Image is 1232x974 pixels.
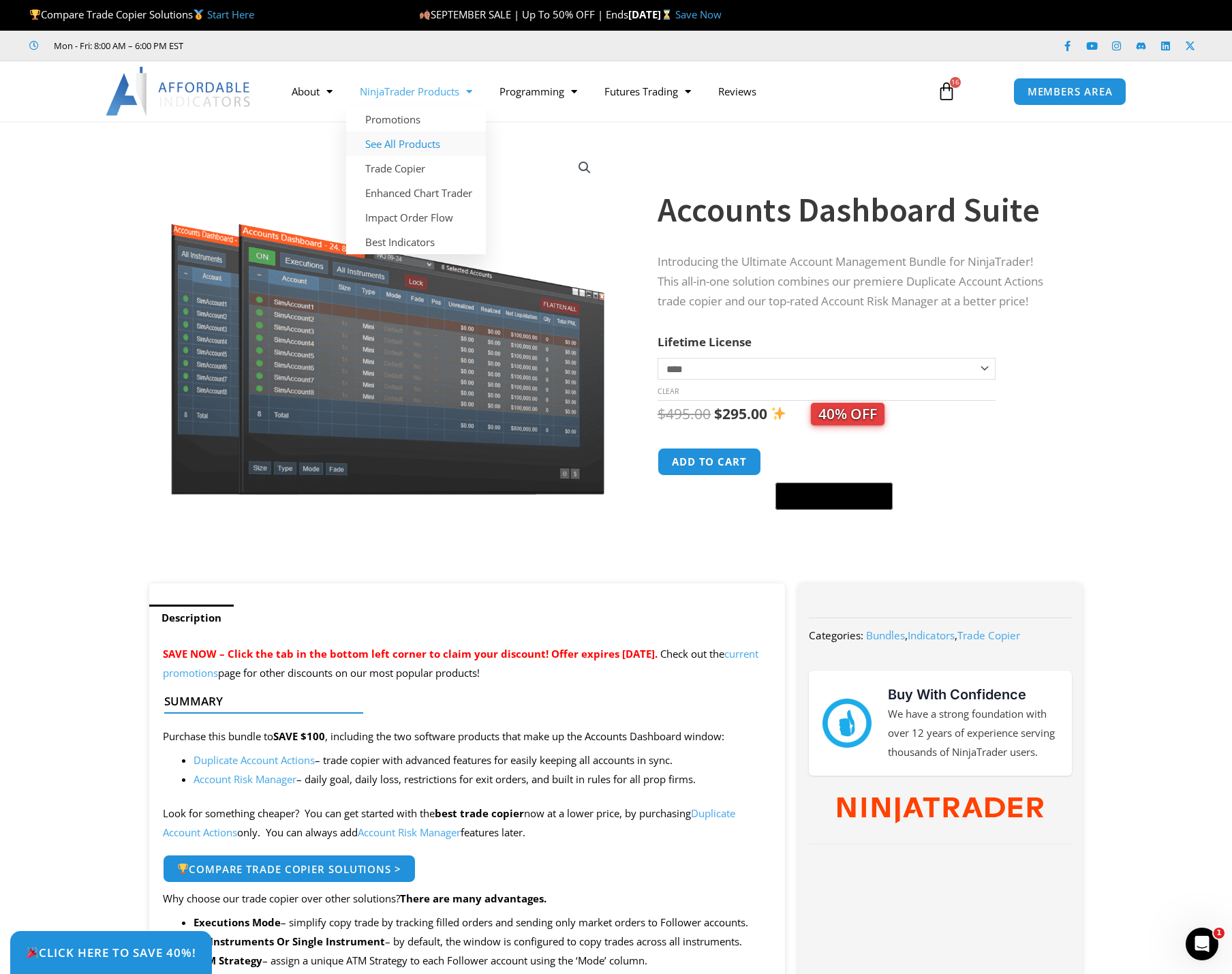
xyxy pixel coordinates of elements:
[30,10,40,20] img: 🏆
[658,404,666,423] span: $
[908,628,955,642] a: Indicators
[888,705,1058,762] p: We have a strong foundation with over 12 years of experience serving thousands of NinjaTrader users.
[163,889,771,909] p: Why choose our trade copier over other solutions?
[194,753,315,767] a: Duplicate Account Actions
[591,76,705,107] a: Futures Trading
[1028,87,1113,97] span: MEMBERS AREA
[346,132,486,156] a: See All Products
[658,518,1056,530] iframe: PayPal Message 1
[50,37,183,54] span: Mon - Fri: 8:00 AM – 6:00 PM EST
[194,10,204,20] img: 🥇
[207,7,254,21] a: Start Here
[400,892,546,905] strong: There are many advantages.
[773,446,895,478] iframe: Secure express checkout frame
[662,10,672,20] img: ⌛
[29,7,254,21] span: Compare Trade Copier Solutions
[1186,928,1218,960] iframe: Intercom live chat
[950,77,961,88] span: 16
[178,864,188,874] img: 🏆
[419,7,628,21] span: SEPTEMBER SALE | Up To 50% OFF | Ends
[163,647,658,660] span: SAVE NOW – Click the tab in the bottom left corner to claim your discount! Offer expires [DATE].
[27,947,38,958] img: 🎉
[194,772,296,786] a: Account Risk Manager
[346,156,486,181] a: Trade Copier
[811,403,884,425] span: 40% OFF
[957,628,1020,642] a: Trade Copier
[163,804,771,842] p: Look for something cheaper? You can get started with the now at a lower price, by purchasing only...
[194,913,771,932] li: – simplify copy trade by tracking filled orders and sending only market orders to Follower accounts.
[278,76,921,107] nav: Menu
[714,404,722,423] span: $
[658,448,761,476] button: Add to cart
[164,695,759,708] h4: Summary
[177,864,401,874] span: Compare Trade Copier Solutions >
[658,186,1056,234] h1: Accounts Dashboard Suite
[194,915,281,929] strong: Executions Mode
[675,7,722,21] a: Save Now
[775,483,893,510] button: Buy with GPay
[10,931,212,974] a: 🎉Click Here to save 40%!
[866,628,1020,642] span: , ,
[26,947,196,958] span: Click Here to save 40%!
[1013,78,1127,106] a: MEMBERS AREA
[163,727,771,746] p: Purchase this bundle to , including the two software products that make up the Accounts Dashboard...
[658,404,711,423] bdi: 495.00
[917,72,976,111] a: 16
[194,770,771,789] li: – daily goal, daily loss, restrictions for exit orders, and built in rules for all prop firms.
[163,855,416,883] a: 🏆Compare Trade Copier Solutions >
[658,386,679,396] a: Clear options
[705,76,770,107] a: Reviews
[888,684,1058,705] h3: Buy With Confidence
[714,404,767,423] bdi: 295.00
[866,628,905,642] a: Bundles
[420,10,430,20] img: 🍂
[163,645,771,683] p: Check out the page for other discounts on our most popular products!
[346,76,486,107] a: NinjaTrader Products
[346,205,486,230] a: Impact Order Flow
[658,252,1056,311] p: Introducing the Ultimate Account Management Bundle for NinjaTrader! This all-in-one solution comb...
[106,67,252,116] img: LogoAI | Affordable Indicators – NinjaTrader
[346,107,486,254] ul: NinjaTrader Products
[837,797,1043,823] img: NinjaTrader Wordmark color RGB | Affordable Indicators – NinjaTrader
[346,230,486,254] a: Best Indicators
[435,806,524,820] strong: best trade copier
[486,76,591,107] a: Programming
[346,107,486,132] a: Promotions
[809,628,863,642] span: Categories:
[1214,928,1225,939] span: 1
[194,751,771,770] li: – trade copier with advanced features for easily keeping all accounts in sync.
[771,406,786,421] img: ✨
[658,334,752,350] label: Lifetime License
[822,699,872,748] img: mark thumbs good 43913 | Affordable Indicators – NinjaTrader
[346,181,486,205] a: Enhanced Chart Trader
[358,825,461,839] a: Account Risk Manager
[628,7,675,21] strong: [DATE]
[572,155,597,180] a: View full-screen image gallery
[273,729,325,743] strong: SAVE $100
[202,39,407,52] iframe: Customer reviews powered by Trustpilot
[278,76,346,107] a: About
[149,605,234,631] a: Description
